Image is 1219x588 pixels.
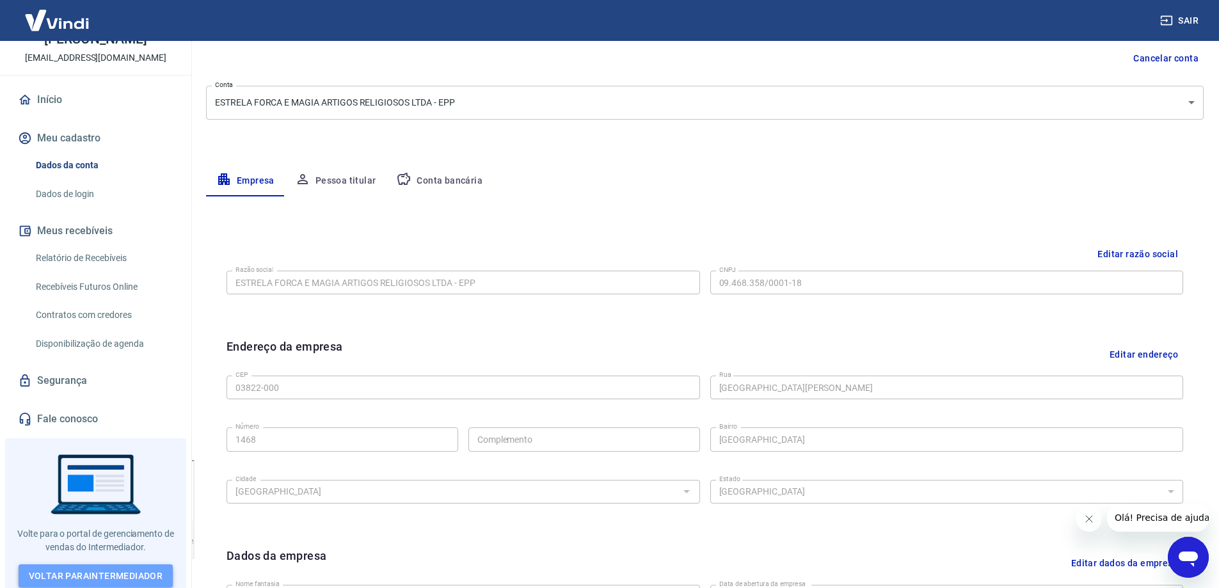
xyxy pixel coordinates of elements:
a: Contratos com credores [31,302,176,328]
iframe: Fechar mensagem [1076,506,1102,532]
a: Recebíveis Futuros Online [31,274,176,300]
label: CEP [235,370,248,379]
label: Rua [719,370,731,379]
div: Domínio [67,75,98,84]
div: [PERSON_NAME]: [DOMAIN_NAME] [33,33,183,44]
button: Sair [1158,9,1204,33]
button: Empresa [206,166,285,196]
span: Olá! Precisa de ajuda? [8,9,108,19]
p: [EMAIL_ADDRESS][DOMAIN_NAME] [25,51,166,65]
h6: Dados da empresa [227,547,326,580]
p: [PERSON_NAME] [44,33,147,46]
label: Razão social [235,265,273,274]
a: Disponibilização de agenda [31,331,176,357]
a: Voltar paraIntermediador [19,564,173,588]
a: Dados de login [31,181,176,207]
label: Número [235,422,259,431]
button: Meus recebíveis [15,217,176,245]
iframe: Botão para abrir a janela de mensagens [1168,537,1209,578]
a: Relatório de Recebíveis [31,245,176,271]
div: Palavras-chave [149,75,205,84]
button: Conta bancária [386,166,493,196]
div: v 4.0.25 [36,20,63,31]
img: website_grey.svg [20,33,31,44]
img: Vindi [15,1,99,40]
button: Editar endereço [1104,338,1183,370]
button: Pessoa titular [285,166,386,196]
a: Dados da conta [31,152,176,179]
button: Editar dados da empresa [1066,547,1183,580]
input: Digite aqui algumas palavras para buscar a cidade [230,484,675,500]
button: Editar razão social [1092,242,1183,266]
a: Fale conosco [15,405,176,433]
label: CNPJ [719,265,736,274]
a: Segurança [15,367,176,395]
h6: Endereço da empresa [227,338,343,370]
img: tab_keywords_by_traffic_grey.svg [135,74,145,84]
iframe: Mensagem da empresa [1107,504,1209,532]
img: tab_domain_overview_orange.svg [53,74,63,84]
a: Início [15,86,176,114]
label: Cidade [235,474,256,484]
label: Bairro [719,422,737,431]
label: Conta [215,80,233,90]
button: Meu cadastro [15,124,176,152]
button: Cancelar conta [1128,47,1204,70]
div: ESTRELA FORCA E MAGIA ARTIGOS RELIGIOSOS LTDA - EPP [206,86,1204,120]
label: Estado [719,474,740,484]
img: logo_orange.svg [20,20,31,31]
